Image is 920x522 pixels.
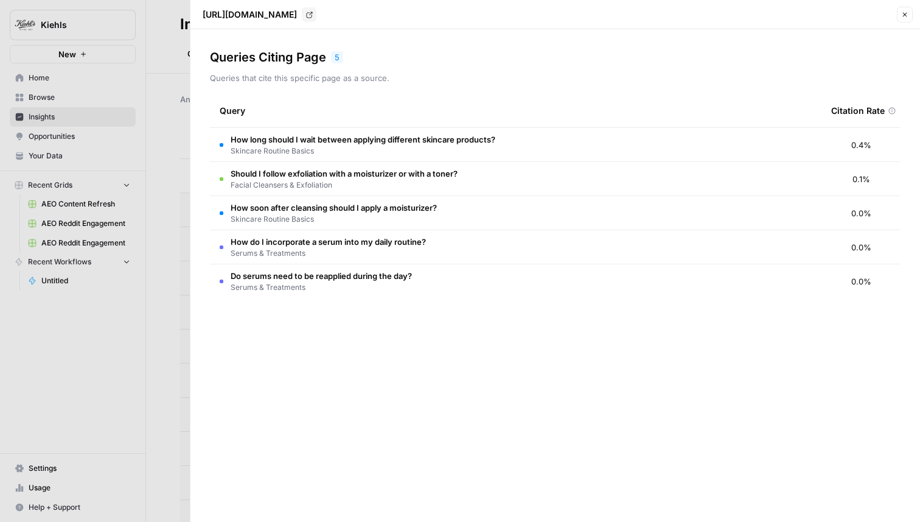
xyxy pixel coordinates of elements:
a: Go to page https://www.kiehls.com/skincare-advice/how-long-between-skincare-steps.html [302,7,316,22]
span: 0.4% [851,139,871,151]
span: Citation Rate [831,105,885,117]
span: Serums & Treatments [231,282,412,293]
span: Do serums need to be reapplied during the day? [231,270,412,282]
span: Skincare Routine Basics [231,214,437,225]
span: 0.0% [851,275,871,287]
span: How soon after cleansing should I apply a moisturizer? [231,202,437,214]
p: Queries that cite this specific page as a source. [210,72,901,84]
h3: Queries Citing Page [210,49,326,66]
span: 0.0% [851,207,871,219]
span: Serums & Treatments [231,248,426,259]
span: How long should I wait between applying different skincare products? [231,133,495,146]
span: 0.1% [852,173,870,185]
div: Query [220,94,812,127]
span: Facial Cleansers & Exfoliation [231,180,458,191]
span: 0.0% [851,241,871,253]
span: How do I incorporate a serum into my daily routine? [231,236,426,248]
p: [URL][DOMAIN_NAME] [203,9,297,21]
span: Skincare Routine Basics [231,146,495,157]
span: Should I follow exfoliation with a moisturizer or with a toner? [231,168,458,180]
div: 5 [331,51,343,63]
